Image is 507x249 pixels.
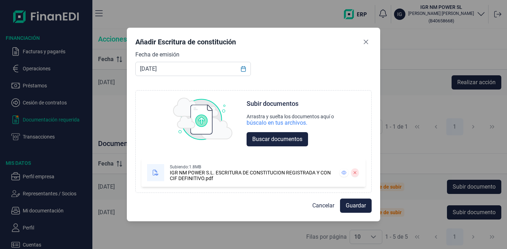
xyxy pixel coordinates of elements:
div: Añadir Escritura de constitución [135,37,236,47]
span: Buscar documentos [252,135,302,144]
div: Arrastra y suelta los documentos aquí o [247,114,334,119]
div: IGR NM POWER S.L. ESCRITURA DE CONSTITUCION REGISTRADA Y CON CIF DEFINITIVO.pdf [170,170,333,181]
button: Cancelar [307,199,340,213]
button: Buscar documentos [247,132,308,146]
span: Cancelar [312,201,334,210]
button: Guardar [340,199,372,213]
div: Subiendo: 1.8MB [170,164,333,170]
div: búscalo en tus archivos. [247,119,334,126]
div: búscalo en tus archivos. [247,119,307,126]
button: Close [360,36,372,48]
label: Fecha de emisión [135,50,179,59]
button: Choose Date [237,63,250,75]
img: upload img [173,98,233,140]
span: Guardar [346,201,366,210]
div: Subir documentos [247,99,298,108]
